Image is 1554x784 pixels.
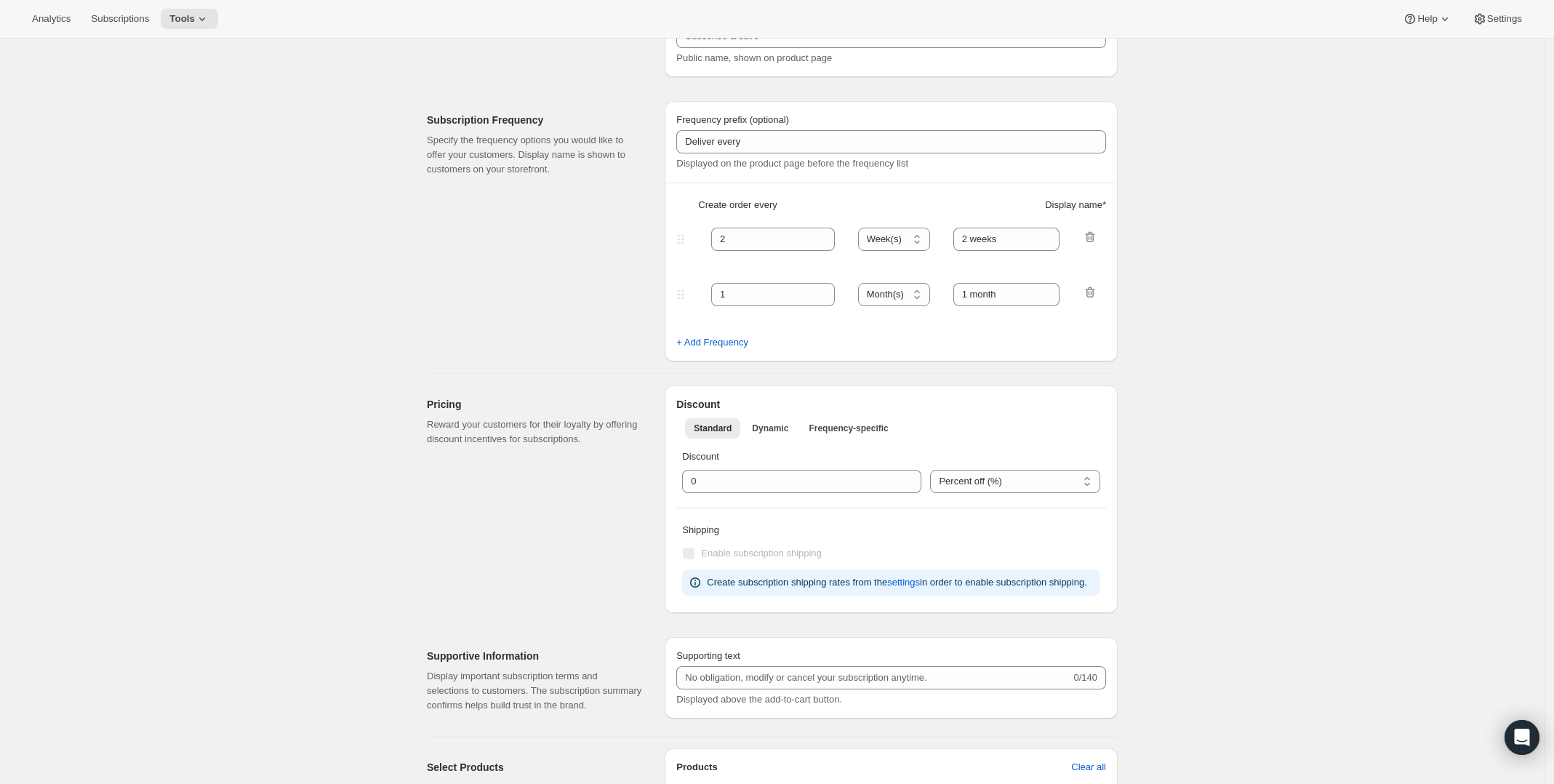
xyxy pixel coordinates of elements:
[161,9,218,29] button: Tools
[676,694,842,705] span: Displayed above the add-to-cart button.
[23,9,79,29] button: Analytics
[676,114,789,125] span: Frequency prefix (optional)
[427,649,641,663] h2: Supportive Information
[668,331,757,354] button: + Add Frequency
[1045,198,1106,212] span: Display name *
[676,52,832,63] span: Public name, shown on product page
[701,548,822,559] span: Enable subscription shipping
[752,423,788,434] span: Dynamic
[427,417,641,447] p: Reward your customers for their loyalty by offering discount incentives for subscriptions.
[427,113,641,127] h2: Subscription Frequency
[953,283,1060,306] input: 1 month
[427,133,641,177] p: Specify the frequency options you would like to offer your customers. Display name is shown to cu...
[878,571,929,594] button: settings
[694,423,732,434] span: Standard
[887,575,920,590] span: settings
[676,130,1106,153] input: Deliver every
[427,760,641,775] h2: Select Products
[682,449,1100,464] p: Discount
[32,13,71,25] span: Analytics
[1062,756,1115,779] button: Clear all
[698,198,777,212] span: Create order every
[676,650,740,661] span: Supporting text
[1394,9,1460,29] button: Help
[682,523,1100,537] p: Shipping
[427,397,641,412] h2: Pricing
[1505,720,1539,755] div: Open Intercom Messenger
[82,9,158,29] button: Subscriptions
[91,13,149,25] span: Subscriptions
[169,13,195,25] span: Tools
[676,335,748,350] span: + Add Frequency
[809,423,888,434] span: Frequency-specific
[1464,9,1531,29] button: Settings
[676,158,908,169] span: Displayed on the product page before the frequency list
[953,228,1060,251] input: 1 month
[1417,13,1437,25] span: Help
[1487,13,1522,25] span: Settings
[682,470,900,493] input: 10
[427,669,641,713] p: Display important subscription terms and selections to customers. The subscription summary confir...
[707,577,1086,588] span: Create subscription shipping rates from the in order to enable subscription shipping.
[1071,760,1106,775] span: Clear all
[676,760,717,775] p: Products
[676,666,1070,689] input: No obligation, modify or cancel your subscription anytime.
[676,397,1106,412] h2: Discount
